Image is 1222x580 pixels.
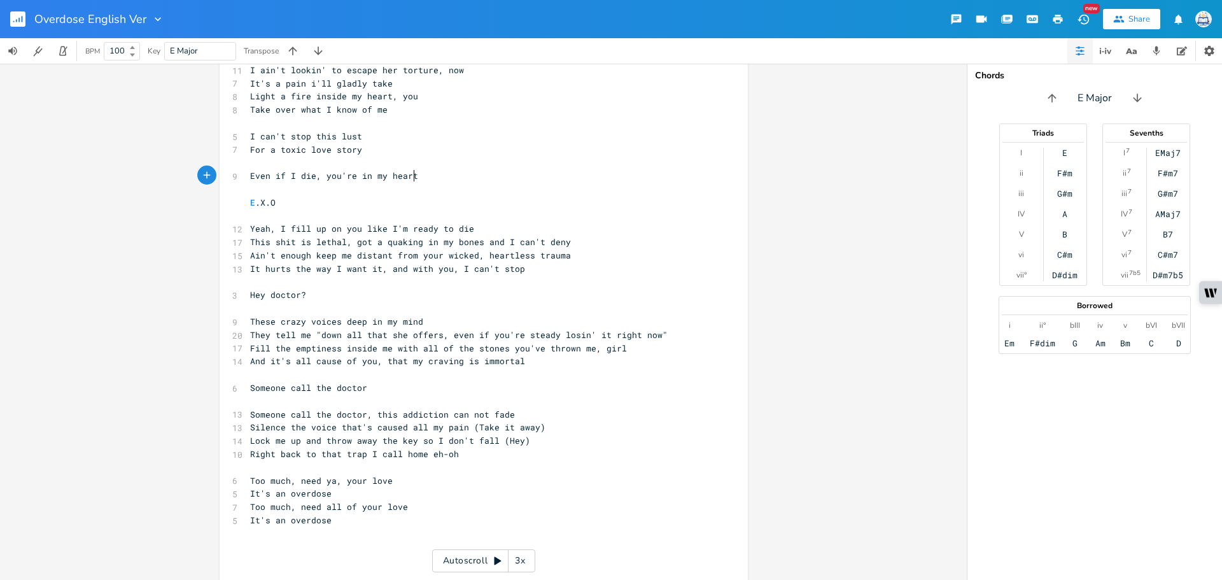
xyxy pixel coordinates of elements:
div: B [1062,229,1067,239]
div: New [1083,4,1100,13]
span: This shit is lethal, got a quaking in my bones and I can't deny [250,236,571,248]
div: BPM [85,48,100,55]
div: D#dim [1052,270,1078,280]
div: D#m7b5 [1153,270,1183,280]
div: AMaj7 [1155,209,1181,219]
span: Yeah, I fill up on you like I'm ready to die [250,223,474,234]
span: E [250,197,255,208]
div: Key [148,47,160,55]
div: iii [1121,188,1127,199]
div: ii [1020,168,1023,178]
span: It hurts the way I want it, and with you, I can't stop [250,263,525,274]
sup: 7 [1128,248,1132,258]
span: E Major [1078,91,1112,106]
div: vii [1121,270,1128,280]
span: It's a pain i'll gladly take [250,78,393,89]
div: Bm [1120,338,1130,348]
div: V [1019,229,1024,239]
div: I [1123,148,1125,158]
div: I [1020,148,1022,158]
div: iii [1018,188,1024,199]
div: D [1176,338,1181,348]
button: Share [1103,9,1160,29]
span: I can't stop this lust [250,131,362,142]
sup: 7 [1128,227,1132,237]
div: Am [1095,338,1106,348]
div: EMaj7 [1155,148,1181,158]
div: i [1009,320,1011,330]
span: .X.O [250,197,276,208]
span: Someone call the doctor, this addiction can not fade [250,409,515,420]
div: A [1062,209,1067,219]
span: I ain't lookin' to escape her torture, now [250,64,464,76]
div: F#dim [1030,338,1055,348]
span: Even if I die, you're in my heart [250,170,418,181]
div: Em [1004,338,1015,348]
span: They tell me "down all that she offers, even if you're steady losin' it right now" [250,329,668,341]
div: C#m7 [1158,250,1178,260]
div: Borrowed [999,302,1190,309]
div: IV [1121,209,1128,219]
div: Transpose [244,47,279,55]
span: Right back to that trap I call home eh-oh [250,448,459,460]
div: Triads [1000,129,1086,137]
button: New [1071,8,1096,31]
sup: 7b5 [1129,268,1141,278]
span: Too much, need all of your love [250,501,408,513]
sup: 7 [1128,187,1132,197]
div: vii° [1016,270,1027,280]
span: It's an overdose [250,488,332,499]
sup: 7 [1127,166,1131,176]
div: V [1122,229,1127,239]
span: Take over what I know of me [250,104,388,115]
div: ii° [1039,320,1046,330]
div: bVII [1172,320,1185,330]
div: ii [1123,168,1127,178]
span: Fill the emptiness inside me with all of the stones you've thrown me, girl [250,343,627,354]
div: Chords [975,71,1214,80]
div: F#m [1057,168,1072,178]
span: Light a fire inside my heart, you [250,90,418,102]
div: vi [1121,250,1127,260]
span: These crazy voices deep in my mind [250,316,423,327]
div: IV [1018,209,1025,219]
span: Ain't enough keep me distant from your wicked, heartless trauma [250,250,571,261]
span: Overdose English Ver [34,13,146,25]
div: Sevenths [1103,129,1190,137]
span: It's an overdose [250,514,332,526]
span: For a toxic love story [250,144,362,155]
div: Share [1128,13,1150,25]
div: 3x [509,549,531,572]
sup: 7 [1126,146,1130,156]
span: Lock me up and throw away the key so I don't fall (Hey) [250,435,530,446]
span: Hey doctor? [250,289,306,301]
div: iv [1097,320,1103,330]
div: G#m [1057,188,1072,199]
span: E Major [170,45,198,57]
div: E [1062,148,1067,158]
div: G [1072,338,1078,348]
span: Too much, need ya, your love [250,475,393,486]
div: C#m [1057,250,1072,260]
span: Silence the voice that's caused all my pain (Take it away) [250,421,545,433]
div: B7 [1163,229,1173,239]
div: bIII [1070,320,1080,330]
span: Someone call the doctor [250,382,367,393]
div: C [1149,338,1154,348]
div: G#m7 [1158,188,1178,199]
sup: 7 [1128,207,1132,217]
img: Sign In [1195,11,1212,27]
div: bVI [1146,320,1157,330]
span: And it's all cause of you, that my craving is immortal [250,355,525,367]
div: F#m7 [1158,168,1178,178]
div: vi [1018,250,1024,260]
div: v [1123,320,1127,330]
div: Autoscroll [432,549,535,572]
